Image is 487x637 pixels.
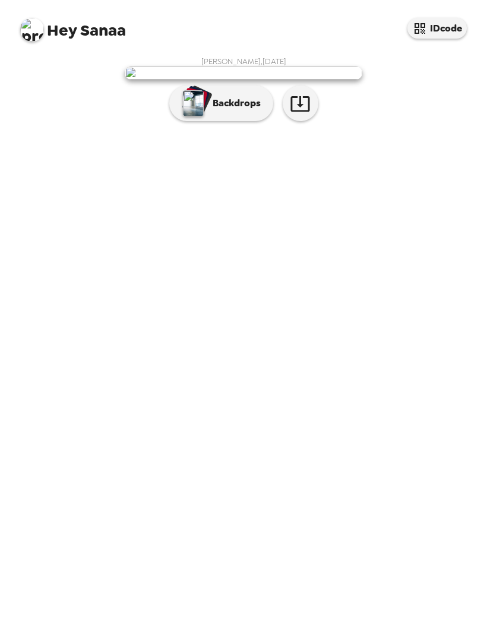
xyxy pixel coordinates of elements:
[207,96,261,110] p: Backdrops
[20,18,44,42] img: profile pic
[20,12,126,39] span: Sanaa
[47,20,77,41] span: Hey
[169,85,273,121] button: Backdrops
[407,18,467,39] button: IDcode
[125,66,362,80] img: user
[201,56,286,66] span: [PERSON_NAME] , [DATE]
